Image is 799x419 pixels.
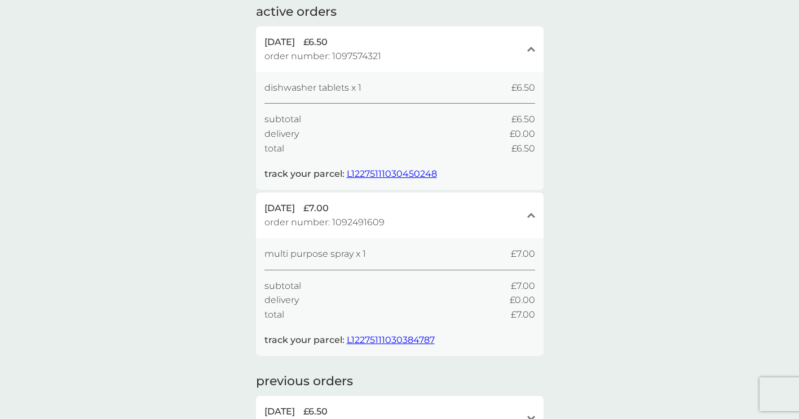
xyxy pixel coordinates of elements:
[303,35,328,50] span: £6.50
[511,141,535,156] span: £6.50
[264,404,295,419] span: [DATE]
[347,168,437,179] a: L12275111030450248
[264,49,381,64] span: order number: 1097574321
[264,35,295,50] span: [DATE]
[264,81,361,95] span: dishwasher tablets x 1
[510,127,535,141] span: £0.00
[264,293,299,307] span: delivery
[511,81,535,95] span: £6.50
[510,293,535,307] span: £0.00
[303,404,328,419] span: £6.50
[347,335,435,345] a: L12275111030384787
[264,201,295,216] span: [DATE]
[256,3,337,21] h2: active orders
[303,201,329,216] span: £7.00
[511,112,535,127] span: £6.50
[264,127,299,141] span: delivery
[511,279,535,293] span: £7.00
[256,373,353,390] h2: previous orders
[511,247,535,261] span: £7.00
[511,307,535,322] span: £7.00
[264,215,385,230] span: order number: 1092491609
[264,112,301,127] span: subtotal
[264,279,301,293] span: subtotal
[264,307,284,322] span: total
[264,333,435,347] p: track your parcel:
[264,247,366,261] span: multi purpose spray x 1
[264,141,284,156] span: total
[264,167,437,181] p: track your parcel:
